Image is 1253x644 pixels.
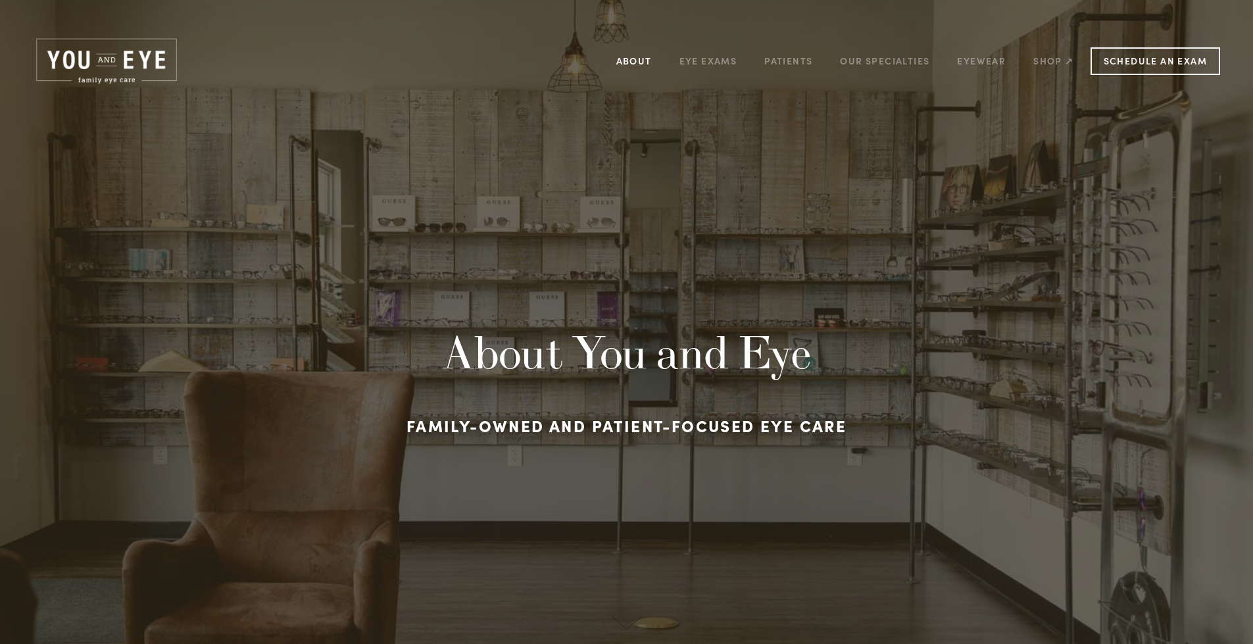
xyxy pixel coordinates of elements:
[265,326,989,379] h1: About You and Eye
[616,51,652,71] a: About
[33,36,180,86] img: Rochester, MN | You and Eye | Family Eye Care
[1091,47,1220,75] a: Schedule an Exam
[265,410,989,441] h3: Family-owned and patient-focused eye care
[840,55,929,67] a: Our Specialties
[679,51,737,71] a: Eye Exams
[1033,51,1073,71] a: Shop ↗
[764,51,812,71] a: Patients
[957,51,1006,71] a: Eyewear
